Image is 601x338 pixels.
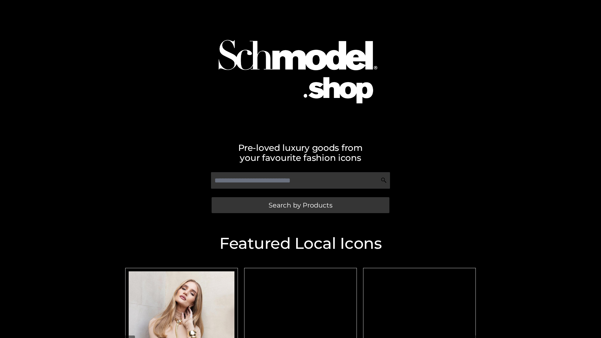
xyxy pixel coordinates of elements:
span: Search by Products [269,202,332,208]
h2: Featured Local Icons​ [122,236,479,251]
a: Search by Products [212,197,389,213]
img: Search Icon [381,177,387,183]
h2: Pre-loved luxury goods from your favourite fashion icons [122,143,479,163]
